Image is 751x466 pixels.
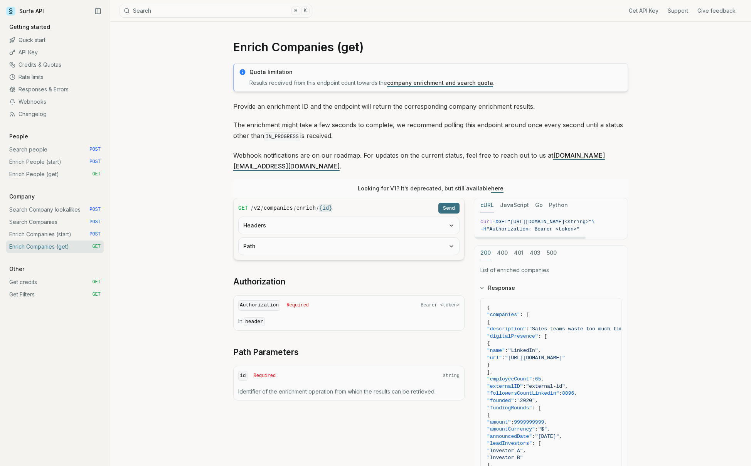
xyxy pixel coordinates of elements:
p: Getting started [6,23,53,31]
span: POST [89,159,101,165]
span: "announcedDate" [487,434,532,439]
span: 8896 [562,390,574,396]
code: v2 [254,204,260,212]
a: Get Filters GET [6,288,104,301]
p: Provide an enrichment ID and the endpoint will return the corresponding company enrichment results. [233,101,628,112]
span: "employeeCount" [487,376,532,382]
code: enrich [296,204,316,212]
p: Identifier of the enrichment operation from which the results can be retrieved. [238,388,460,395]
span: , [523,448,526,454]
p: Other [6,265,27,273]
span: : [ [532,441,541,446]
span: { [487,340,490,346]
a: Path Parameters [233,347,299,358]
code: companies [264,204,293,212]
span: GET [238,204,248,212]
h1: Enrich Companies (get) [233,40,628,54]
span: { [487,412,490,418]
span: , [544,419,547,425]
span: POST [89,219,101,225]
span: "externalID" [487,384,523,389]
code: header [244,317,265,326]
a: Get API Key [629,7,658,15]
span: : [532,376,535,382]
a: Enrich People (get) GET [6,168,104,180]
span: : [502,355,505,361]
span: 65 [535,376,541,382]
code: IN_PROGRESS [264,132,300,141]
code: {id} [319,204,332,212]
span: \ [592,219,595,225]
span: : [511,419,514,425]
p: People [6,133,31,140]
span: GET [92,279,101,285]
kbd: ⌘ [291,7,300,15]
span: "amount" [487,419,511,425]
a: Enrich Companies (get) GET [6,241,104,253]
p: Webhook notifications are on our roadmap. For updates on the current status, feel free to reach o... [233,150,628,172]
button: Send [438,203,460,214]
span: { [487,319,490,325]
a: Rate limits [6,71,104,83]
span: "url" [487,355,502,361]
span: POST [89,207,101,213]
button: 403 [530,246,541,260]
button: 500 [547,246,557,260]
a: Changelog [6,108,104,120]
span: -X [492,219,498,225]
span: , [541,376,544,382]
span: "$" [538,426,547,432]
span: : [535,426,538,432]
span: GET [92,244,101,250]
span: , [565,384,568,389]
span: Required [254,373,276,379]
span: GET [498,219,507,225]
a: Authorization [233,276,285,287]
span: curl [480,219,492,225]
span: "founded" [487,398,514,404]
span: } [487,362,490,368]
span: GET [92,291,101,298]
a: Webhooks [6,96,104,108]
a: Search people POST [6,143,104,156]
span: "companies" [487,312,520,318]
button: Headers [239,217,459,234]
span: , [538,348,541,353]
span: POST [89,146,101,153]
a: company enrichment and search quota [387,79,493,86]
span: "[DATE]" [535,434,559,439]
span: : [ [532,405,541,411]
span: "external-id" [526,384,565,389]
span: , [547,426,550,432]
code: id [238,371,248,381]
span: "fundingRounds" [487,405,532,411]
p: Quota limitation [249,68,623,76]
span: : [ [520,312,529,318]
span: : [526,326,529,332]
a: Enrich Companies (start) POST [6,228,104,241]
span: GET [92,171,101,177]
button: 401 [514,246,524,260]
p: List of enriched companies [480,266,621,274]
span: , [559,434,562,439]
button: 200 [480,246,491,260]
span: "LinkedIn" [508,348,538,353]
p: In: [238,317,460,326]
a: Search Companies POST [6,216,104,228]
span: : [559,390,562,396]
p: The enrichment might take a few seconds to complete, we recommend polling this endpoint around on... [233,119,628,142]
button: Response [474,278,628,298]
code: Authorization [238,300,280,311]
button: Python [549,198,568,212]
button: Go [535,198,543,212]
span: "[URL][DOMAIN_NAME]" [505,355,565,361]
span: "Authorization: Bearer <token>" [487,226,580,232]
span: : [532,434,535,439]
span: / [294,204,296,212]
span: : [505,348,508,353]
span: "Investor A" [487,448,523,454]
span: "name" [487,348,505,353]
a: Search Company lookalikes POST [6,204,104,216]
span: : [523,384,526,389]
span: / [251,204,253,212]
